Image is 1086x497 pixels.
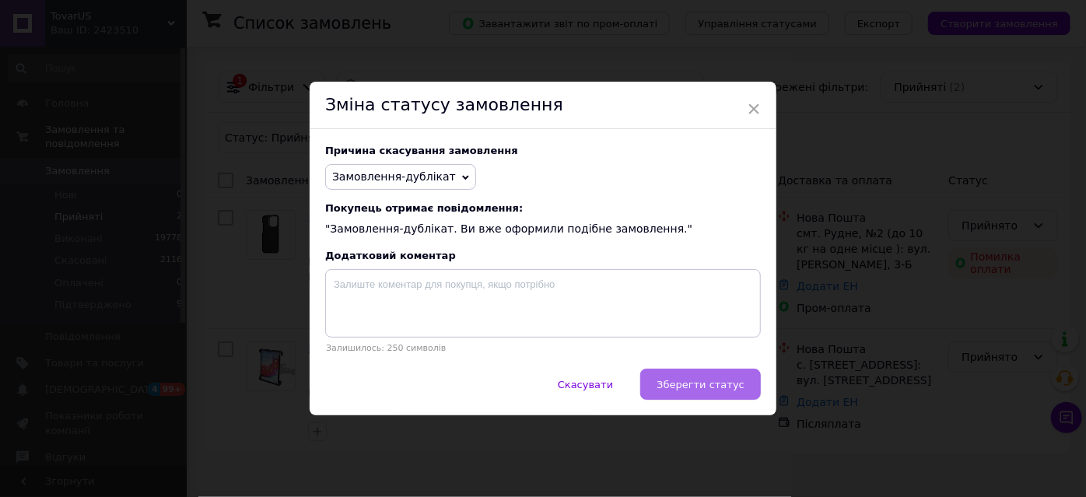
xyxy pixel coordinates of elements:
[325,145,761,156] div: Причина скасування замовлення
[325,202,761,237] div: "Замовлення-дублікат. Ви вже оформили подібне замовлення."
[657,379,744,390] span: Зберегти статус
[640,369,761,400] button: Зберегти статус
[325,343,761,353] p: Залишилось: 250 символів
[325,202,761,214] span: Покупець отримає повідомлення:
[747,96,761,122] span: ×
[332,170,456,183] span: Замовлення-дублікат
[558,379,613,390] span: Скасувати
[541,369,629,400] button: Скасувати
[325,250,761,261] div: Додатковий коментар
[310,82,776,129] div: Зміна статусу замовлення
